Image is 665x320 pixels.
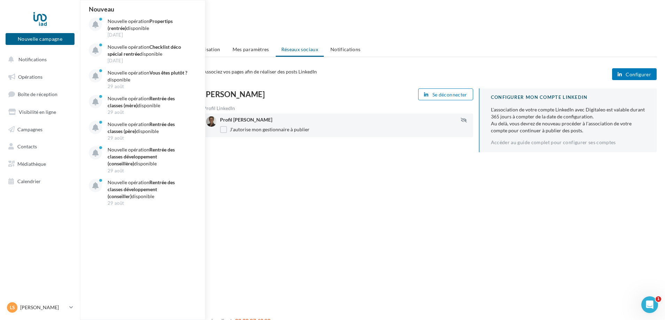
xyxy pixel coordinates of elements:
button: Se déconnecter [418,88,473,100]
a: LS [PERSON_NAME] [6,301,75,314]
label: J'autorise mon gestionnaire à publier [220,126,310,133]
span: Se déconnecter [432,92,467,97]
a: Contacts [4,139,76,154]
span: LS [10,304,15,311]
a: Boîte de réception [4,87,76,102]
h1: Gérer mon compte [88,11,657,22]
span: Contacts [17,143,37,149]
span: Opérations [18,74,42,80]
span: Notifications [18,56,47,62]
button: Notifications [4,52,73,67]
span: Notifications [330,46,361,52]
div: Offre: IADESPRITLEGER [88,31,657,38]
span: 1 [656,296,661,302]
a: Accéder au guide complet pour configurer ses comptes [491,140,616,145]
span: Boîte de réception [18,91,57,97]
div: Profil LinkedIn [203,106,473,111]
span: Médiathèque [17,161,46,167]
a: Opérations [4,70,76,84]
a: Calendrier [4,174,76,189]
button: Configurer [612,68,657,80]
div: L'association de votre compte LinkedIn avec Digitaleo est valable durant 365 jours à compter de l... [491,106,646,134]
a: Campagnes [4,122,76,137]
div: CONFIGURER MON COMPTE LINKEDIN [491,94,646,101]
span: Calendrier [17,178,41,184]
a: Médiathèque [4,157,76,171]
span: Campagnes [17,126,42,132]
p: [PERSON_NAME] [20,304,66,311]
iframe: Intercom live chat [641,296,658,313]
div: Référence client : 41DELSALAU - 533064 [88,23,657,30]
span: Associez vos pages afin de réaliser des posts LinkedIn [203,69,317,75]
a: Visibilité en ligne [4,105,76,119]
span: Configurer [626,72,651,77]
button: Nouvelle campagne [6,33,75,45]
span: Visibilité en ligne [19,109,56,115]
div: [PERSON_NAME] [203,91,336,98]
span: Mes paramètres [233,46,269,52]
span: Profil [PERSON_NAME] [220,117,272,123]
